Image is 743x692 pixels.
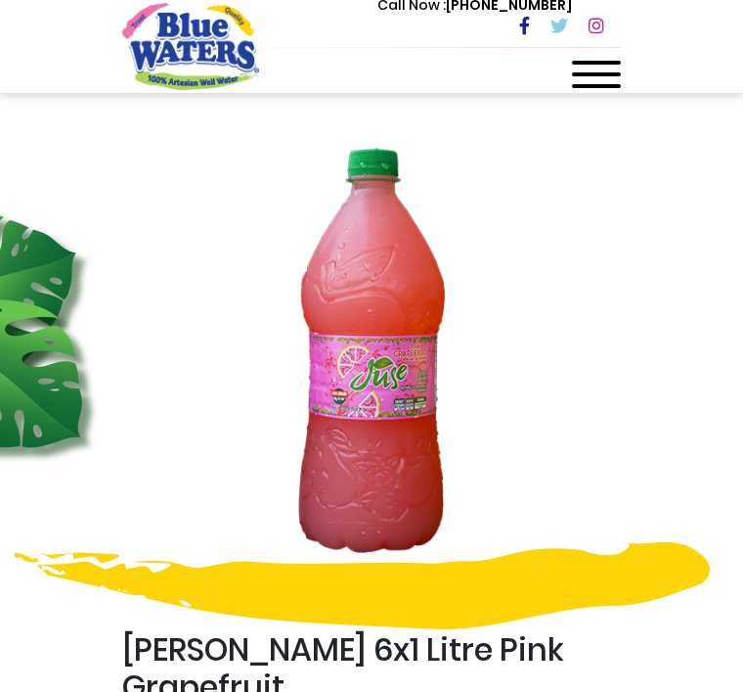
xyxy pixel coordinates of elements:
a: store logo [122,3,259,89]
img: BW_Juse_6x1_Litre_Pink_Grapefruit_1_4.png [169,148,574,553]
img: yellow-design.png [15,542,710,629]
